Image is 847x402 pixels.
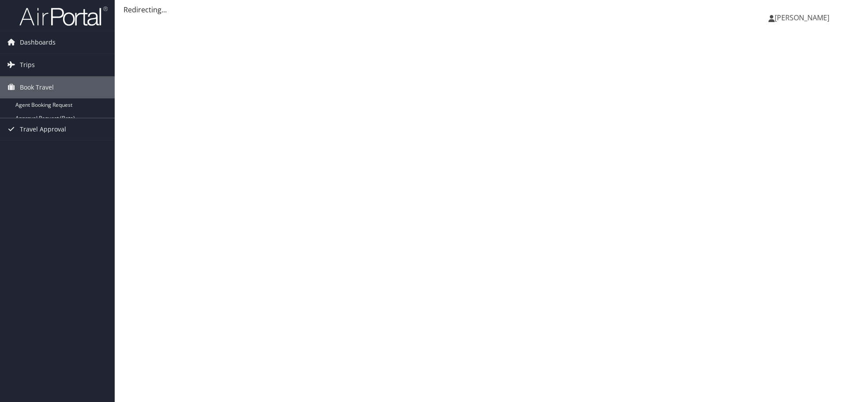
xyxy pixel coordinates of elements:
[19,6,108,26] img: airportal-logo.png
[775,13,829,23] span: [PERSON_NAME]
[20,76,54,98] span: Book Travel
[20,54,35,76] span: Trips
[20,118,66,140] span: Travel Approval
[768,4,838,31] a: [PERSON_NAME]
[124,4,838,15] div: Redirecting...
[20,31,56,53] span: Dashboards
